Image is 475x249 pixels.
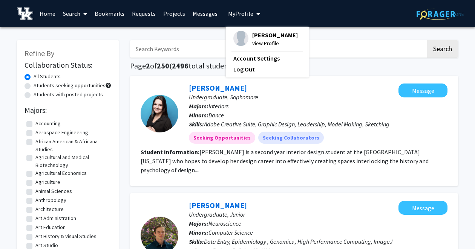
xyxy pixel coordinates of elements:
label: Architecture [35,205,64,213]
b: Majors: [189,102,208,110]
label: Accounting [35,120,61,128]
a: Bookmarks [91,0,128,27]
a: Requests [128,0,159,27]
input: Search Keywords [130,40,426,58]
iframe: Chat [6,215,32,243]
h1: Page of ( total student results) [130,61,458,70]
label: Art Administration [35,214,76,222]
label: African American & Africana Studies [35,138,109,153]
button: Search [427,40,458,58]
b: Student Information: [141,148,199,156]
b: Minors: [189,229,208,236]
a: Messages [189,0,221,27]
span: Dance [208,111,224,119]
span: Undergraduate, Sophomore [189,93,258,101]
b: Majors: [189,220,208,227]
label: Art History & Visual Studies [35,232,97,240]
span: Computer Science [208,229,253,236]
span: Neuroscience [208,220,241,227]
label: Anthropology [35,196,66,204]
a: Account Settings [233,54,301,63]
span: 2496 [172,61,188,70]
img: University of Kentucky Logo [17,7,33,20]
span: 2 [146,61,150,70]
div: Profile Picture[PERSON_NAME]View Profile [233,31,298,47]
span: Interiors [208,102,228,110]
a: [PERSON_NAME] [189,200,247,210]
a: [PERSON_NAME] [189,83,247,93]
span: My Profile [228,10,253,17]
span: 250 [157,61,169,70]
b: Skills: [189,238,204,245]
a: Projects [159,0,189,27]
label: Students with posted projects [34,91,103,99]
a: Home [36,0,59,27]
a: Search [59,0,91,27]
b: Skills: [189,120,204,128]
img: ForagerOne Logo [417,8,464,20]
label: Agricultural and Medical Biotechnology [35,153,109,169]
mat-chip: Seeking Opportunities [189,132,255,144]
span: View Profile [252,39,298,47]
fg-read-more: [PERSON_NAME] is a second year interior design student at the [GEOGRAPHIC_DATA][US_STATE] who hop... [141,148,429,174]
label: Agricultural Economics [35,169,87,177]
span: [PERSON_NAME] [252,31,298,39]
label: Students seeking opportunities [34,82,106,90]
h2: Majors: [25,106,111,115]
label: Aerospace Engineering [35,129,88,137]
span: Undergraduate, Junior [189,211,245,218]
mat-chip: Seeking Collaborators [258,132,324,144]
label: Agriculture [35,178,60,186]
label: Animal Sciences [35,187,72,195]
a: Log Out [233,65,301,74]
b: Minors: [189,111,208,119]
span: Refine By [25,49,54,58]
button: Message Blake Byer [398,201,447,215]
span: Adobe Creative Suite, Graphic Design, Leadership, Model Making, Sketching [204,120,389,128]
label: Art Education [35,223,66,231]
button: Message Kelsey Jones [398,84,447,97]
h2: Collaboration Status: [25,61,111,70]
img: Profile Picture [233,31,248,46]
label: All Students [34,73,61,80]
